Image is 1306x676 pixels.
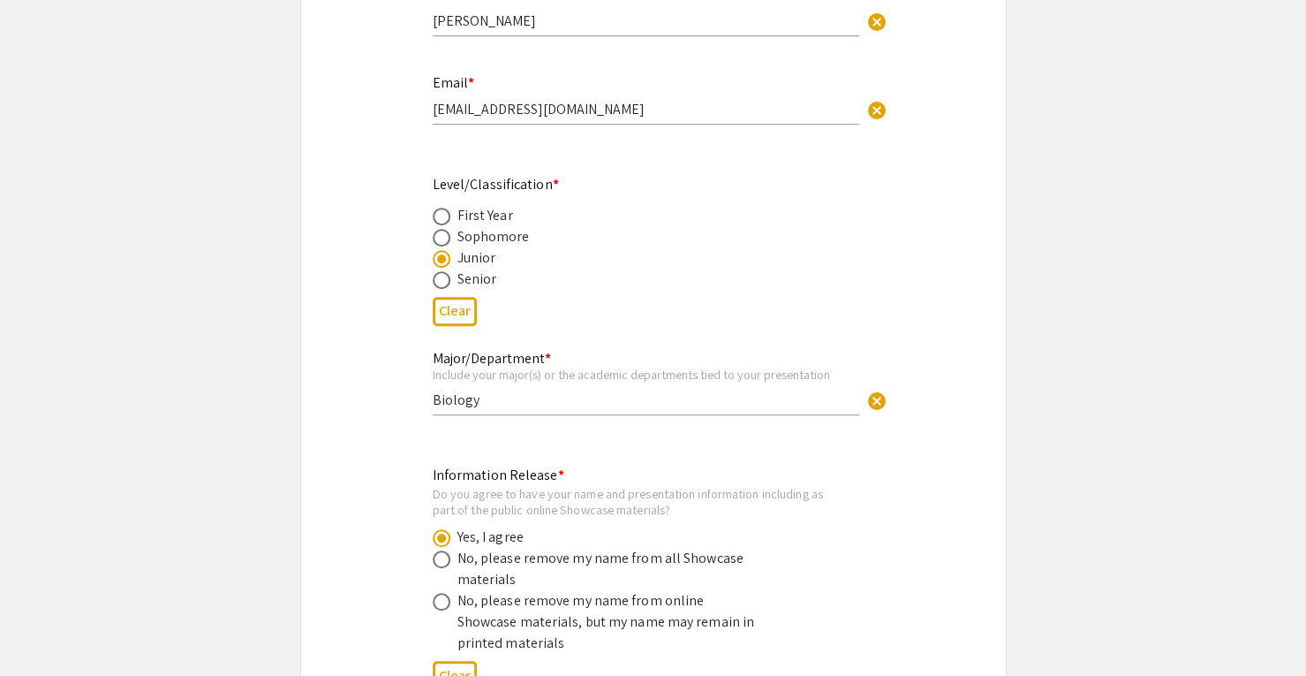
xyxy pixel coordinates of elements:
div: No, please remove my name from all Showcase materials [457,548,766,590]
div: Senior [457,269,497,290]
iframe: Chat [13,596,75,663]
span: cancel [866,11,887,33]
div: First Year [457,205,513,226]
div: No, please remove my name from online Showcase materials, but my name may remain in printed mater... [457,590,766,654]
button: Clear [859,4,895,39]
button: Clear [433,297,477,326]
div: Do you agree to have your name and presentation information including as part of the public onlin... [433,486,846,517]
mat-label: Information Release [433,466,564,484]
div: Include your major(s) or the academic departments tied to your presentation [433,367,859,383]
input: Type Here [433,391,859,409]
input: Type Here [433,11,859,30]
mat-label: Major/Department [433,349,551,368]
div: Junior [457,247,496,269]
div: Yes, I agree [457,527,524,548]
div: Sophomore [457,226,530,247]
button: Clear [859,91,895,126]
span: cancel [866,100,887,121]
input: Type Here [433,100,859,118]
span: cancel [866,391,887,412]
mat-label: Email [433,73,474,92]
mat-label: Level/Classification [433,175,559,194]
button: Clear [859,383,895,418]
